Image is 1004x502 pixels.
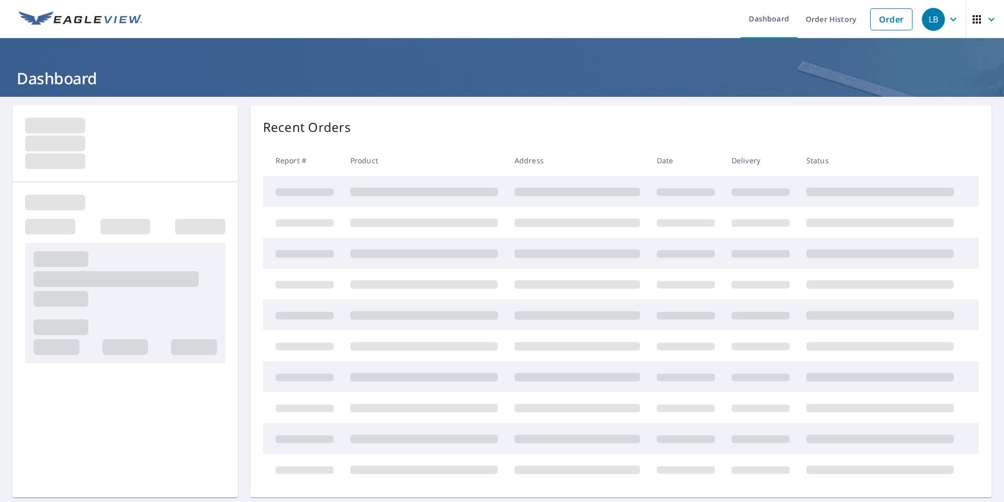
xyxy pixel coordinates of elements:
th: Date [648,145,723,176]
a: Order [870,8,912,30]
h1: Dashboard [13,68,991,89]
th: Status [798,145,962,176]
th: Address [506,145,648,176]
img: EV Logo [19,12,142,27]
div: LB [922,8,945,31]
th: Report # [263,145,342,176]
th: Delivery [723,145,798,176]
th: Product [342,145,506,176]
p: Recent Orders [263,118,351,137]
